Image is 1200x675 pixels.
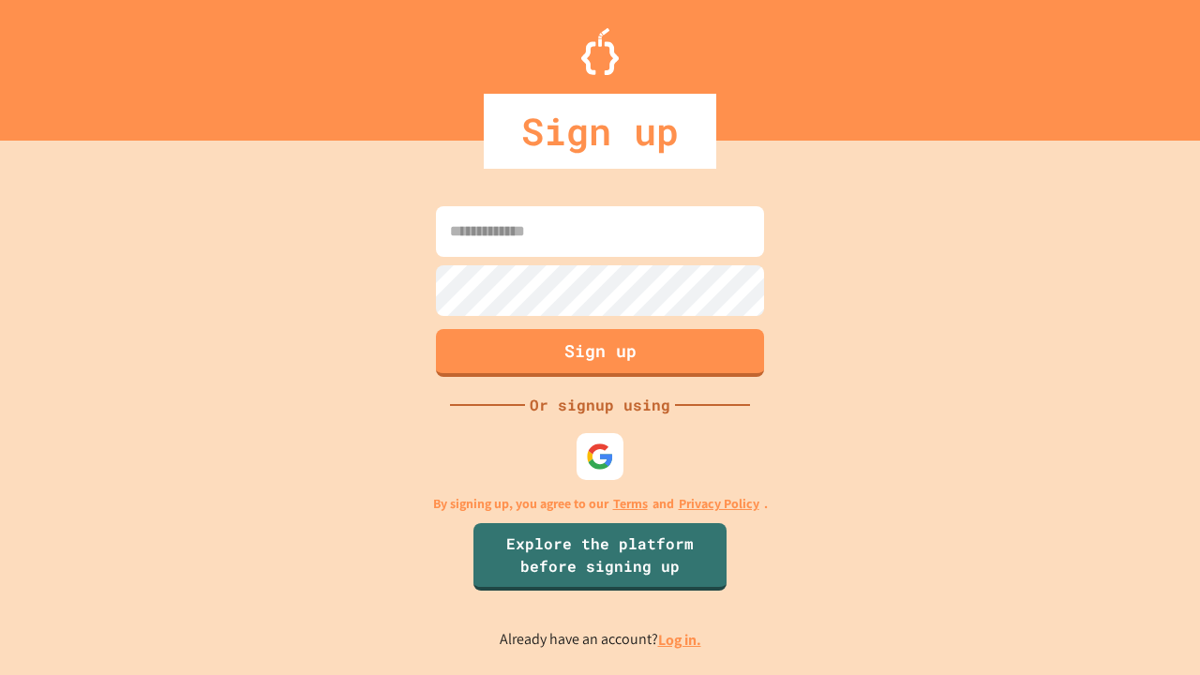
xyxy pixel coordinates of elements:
[525,394,675,416] div: Or signup using
[433,494,768,514] p: By signing up, you agree to our and .
[658,630,701,650] a: Log in.
[473,523,727,591] a: Explore the platform before signing up
[484,94,716,169] div: Sign up
[613,494,648,514] a: Terms
[500,628,701,652] p: Already have an account?
[436,329,764,377] button: Sign up
[679,494,759,514] a: Privacy Policy
[581,28,619,75] img: Logo.svg
[586,442,614,471] img: google-icon.svg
